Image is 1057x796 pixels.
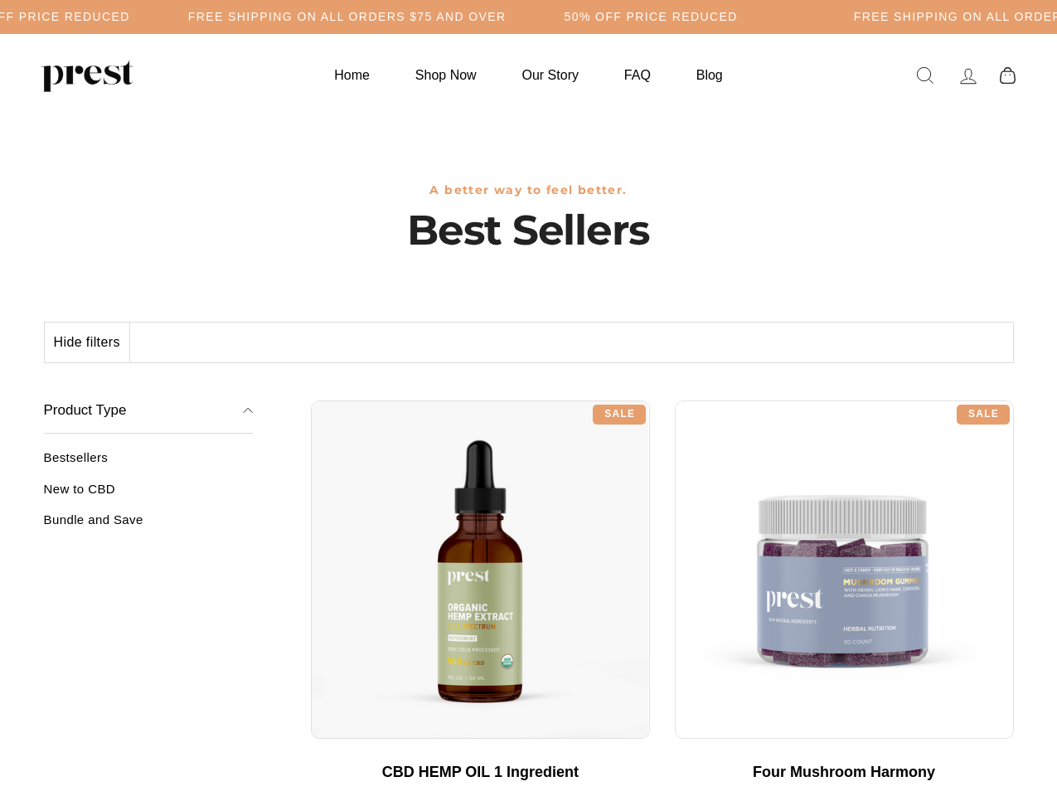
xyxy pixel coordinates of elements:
[44,388,254,434] button: Product Type
[188,10,507,24] h5: Free Shipping on all orders $75 and over
[502,59,599,91] a: Our Story
[44,450,254,478] a: Bestsellers
[313,59,743,91] ul: Primary
[593,405,646,425] div: Sale
[44,183,1014,197] h3: A better way to feel better.
[395,59,497,91] a: Shop Now
[957,405,1010,425] div: Sale
[313,59,390,91] a: Home
[44,482,254,509] a: New to CBD
[45,323,130,362] button: Hide filters
[565,10,738,24] h5: 50% OFF PRICE REDUCED
[44,206,1014,255] h1: Best Sellers
[604,59,672,91] a: FAQ
[41,59,133,92] img: PREST ORGANICS
[676,59,744,91] a: Blog
[44,512,254,540] a: Bundle and Save
[327,764,633,782] div: CBD HEMP OIL 1 Ingredient
[691,764,997,782] div: Four Mushroom Harmony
